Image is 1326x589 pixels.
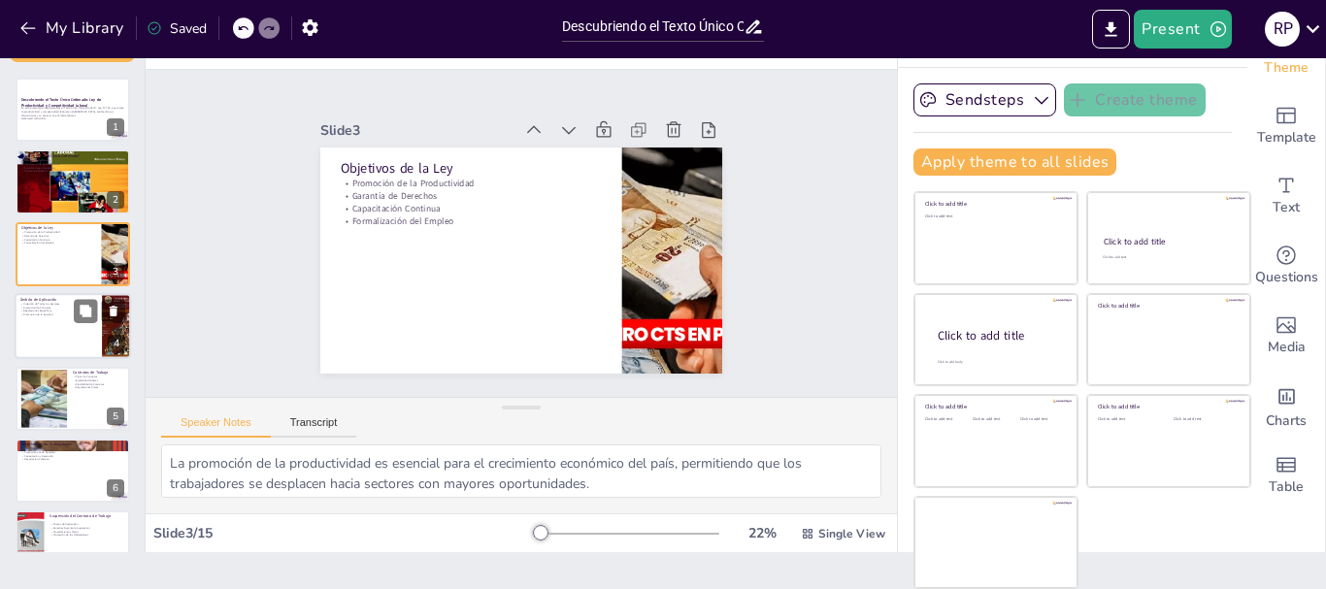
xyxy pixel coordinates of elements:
button: R P [1265,10,1300,49]
div: Click to add title [925,403,1064,410]
p: Derechos Fundamentales [21,447,124,451]
p: Compendio de Normas [21,158,124,162]
p: Garantía de Derechos [434,247,692,314]
div: Click to add title [938,327,1062,344]
div: Click to add text [973,417,1016,422]
div: Click to add title [1098,302,1237,310]
button: Transcript [271,416,357,438]
div: 6 [107,479,124,497]
input: Insert title [562,13,744,41]
p: En esta presentación exploraremos el Texto Único Ordenado del D. Leg. N° 728, que regula la produ... [21,107,124,117]
div: Add text boxes [1247,161,1325,231]
div: 4 [108,336,125,353]
span: Single View [818,526,885,541]
p: Suspensión del Contrato de Trabajo [50,514,124,520]
p: Facilita la Aplicación [21,169,124,173]
span: Table [1269,476,1304,498]
p: Promoción de la Equidad [20,313,96,317]
p: Garantía de Derechos [21,234,96,238]
p: ¿Qué es el Texto Único Ordenado? [21,153,124,159]
div: 2 [107,191,124,209]
div: 4 [15,293,131,359]
button: Sendsteps [913,83,1056,116]
div: Add ready made slides [1247,91,1325,161]
span: Theme [1264,57,1309,79]
div: Click to add text [925,417,969,422]
div: Get real-time input from your audience [1247,231,1325,301]
strong: Descubriendo el Texto Único Ordenado: Ley de Productividad y Competitividad Laboral [21,98,101,109]
p: Inclusión de Todos los Sectores [20,302,96,306]
p: Protección contra Despidos [21,450,124,454]
p: Causas de Suspensión [50,523,124,527]
div: Click to add text [925,214,1064,219]
p: Contratos de Trabajo [73,370,124,376]
p: Actualizaciones Normativas [21,165,124,169]
div: Slide 3 [507,327,699,385]
button: Duplicate Slide [74,300,97,323]
button: My Library [15,13,132,44]
p: Regulaciones Claras [73,385,124,389]
div: Click to add title [925,200,1064,208]
div: Saved [147,19,207,38]
div: 22 % [739,524,785,542]
div: Add a table [1247,441,1325,510]
div: Click to add title [1104,236,1233,247]
p: Capacitación Continua [436,235,694,302]
div: Add images, graphics, shapes or video [1247,301,1325,371]
div: Click to add text [1103,255,1232,260]
div: 3 [16,222,130,286]
div: Click to add text [1174,417,1235,422]
div: Click to add text [1098,417,1159,422]
div: 2 [16,149,130,213]
button: Export to PowerPoint [1092,10,1130,49]
p: Flexibilidad de Contratos [73,382,124,386]
p: Tipos de Contratos [73,375,124,378]
p: Capacitación y Desarrollo [21,454,124,458]
div: 5 [107,408,124,425]
p: Protección de los Trabajadores [50,534,124,538]
p: Promoción de la Productividad [431,259,689,326]
p: Estabilidad Laboral [73,378,124,382]
div: Slide 3 / 15 [153,524,533,542]
button: Delete Slide [102,300,125,323]
div: 5 [16,367,130,431]
button: Present [1134,10,1231,49]
div: 7 [107,552,124,570]
div: Click to add body [938,359,1060,364]
p: Generated with [URL] [21,117,124,121]
p: Objetivos de la Ley [427,272,686,344]
div: Click to add title [1098,403,1237,410]
p: Negociación Colectiva [21,458,124,462]
div: R P [1265,12,1300,47]
button: Create theme [1064,83,1206,116]
p: Promoción de la Productividad [21,230,96,234]
span: Text [1273,197,1300,218]
p: Derechos Durante la Suspensión [50,527,124,531]
button: Speaker Notes [161,416,271,438]
span: Template [1257,127,1316,148]
p: Importancia de la Comprensión [21,162,124,166]
div: 7 [16,510,130,574]
p: Diversidad de Contratos [20,306,96,310]
p: Objetivos de la Ley [21,225,96,231]
p: Formalización del Empleo [439,222,697,289]
div: Add charts and graphs [1247,371,1325,441]
span: Questions [1255,267,1318,288]
span: Charts [1266,410,1307,432]
div: 6 [16,439,130,503]
div: 3 [107,263,124,280]
div: Click to add text [1020,417,1064,422]
p: Ámbito de Aplicación [20,297,96,303]
p: Derechos de los Trabajadores [21,442,124,447]
p: Procedimientos Claros [50,530,124,534]
div: 1 [107,118,124,136]
p: Capacitación Continua [21,238,96,242]
div: 1 [16,78,130,142]
p: Formalización del Empleo [21,241,96,245]
span: Media [1268,337,1306,358]
textarea: La promoción de la productividad es esencial para el crecimiento económico del país, permitiendo ... [161,444,881,498]
p: Regulaciones Específicas [20,310,96,313]
button: Apply theme to all slides [913,148,1116,176]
